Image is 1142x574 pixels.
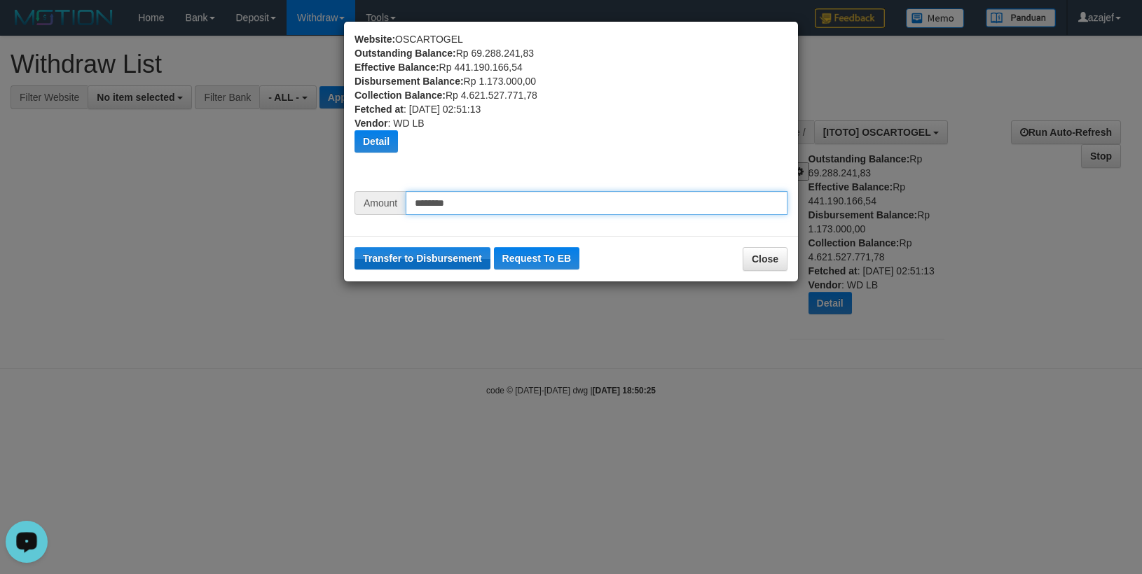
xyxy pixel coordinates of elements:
[355,62,439,73] b: Effective Balance:
[355,247,490,269] button: Transfer to Disbursement
[355,118,387,129] b: Vendor
[355,104,404,115] b: Fetched at
[355,76,464,87] b: Disbursement Balance:
[355,48,456,59] b: Outstanding Balance:
[6,6,48,48] button: Open LiveChat chat widget
[355,32,787,191] div: OSCARTOGEL Rp 69.288.241,83 Rp 441.190.166,54 Rp 1.173.000,00 Rp 4.621.527.771,78 : [DATE] 02:51:...
[743,247,787,271] button: Close
[494,247,580,269] button: Request To EB
[355,90,446,101] b: Collection Balance:
[355,34,395,45] b: Website:
[355,130,398,153] button: Detail
[355,191,406,215] span: Amount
